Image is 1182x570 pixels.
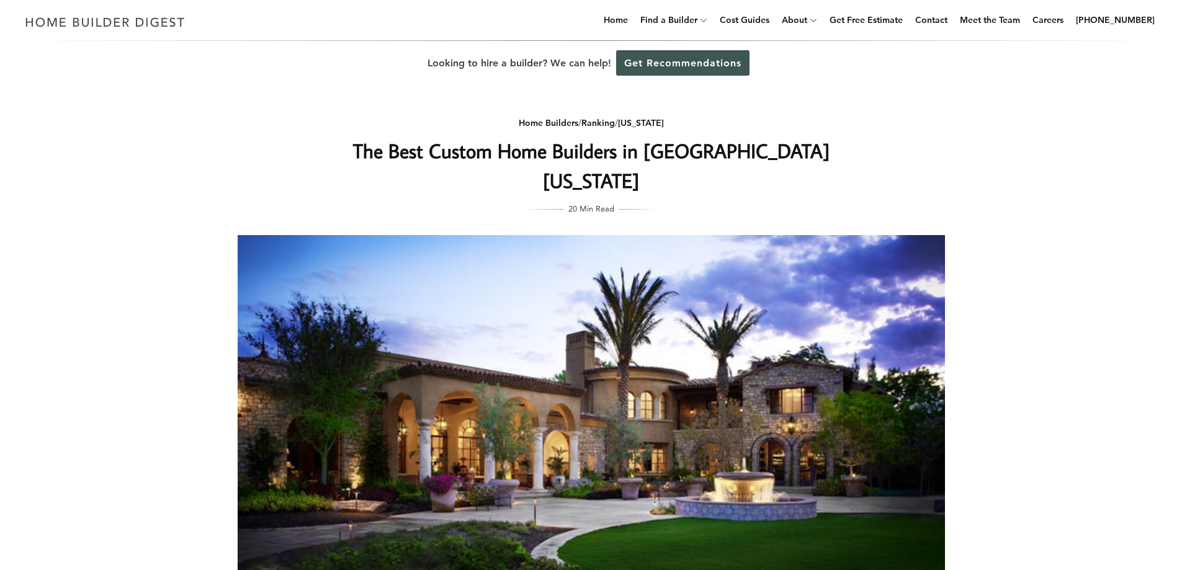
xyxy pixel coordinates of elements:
[616,50,750,76] a: Get Recommendations
[618,117,664,128] a: [US_STATE]
[344,136,839,195] h1: The Best Custom Home Builders in [GEOGRAPHIC_DATA] [US_STATE]
[519,117,578,128] a: Home Builders
[20,10,190,34] img: Home Builder Digest
[344,115,839,131] div: / /
[581,117,615,128] a: Ranking
[568,202,614,215] span: 20 Min Read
